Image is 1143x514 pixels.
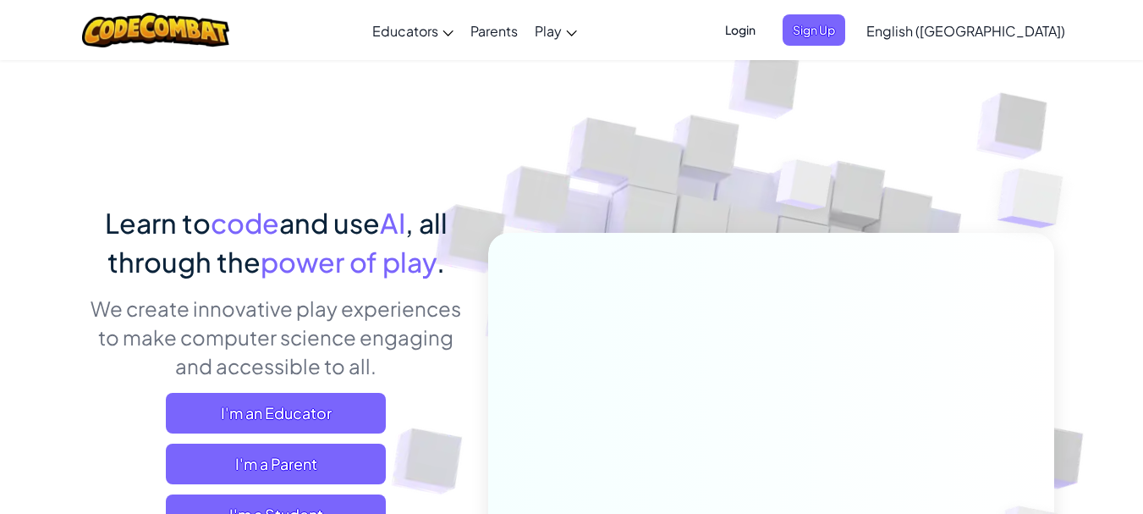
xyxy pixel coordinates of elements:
[211,206,279,240] span: code
[380,206,405,240] span: AI
[279,206,380,240] span: and use
[90,294,463,380] p: We create innovative play experiences to make computer science engaging and accessible to all.
[82,13,230,47] img: CodeCombat logo
[166,444,386,484] a: I'm a Parent
[866,22,1065,40] span: English ([GEOGRAPHIC_DATA])
[715,14,766,46] button: Login
[535,22,562,40] span: Play
[372,22,438,40] span: Educators
[462,8,526,53] a: Parents
[437,245,445,279] span: .
[166,393,386,434] a: I'm an Educator
[261,245,437,279] span: power of play
[964,127,1110,270] img: Overlap cubes
[858,8,1074,53] a: English ([GEOGRAPHIC_DATA])
[105,206,211,240] span: Learn to
[526,8,585,53] a: Play
[783,14,845,46] button: Sign Up
[364,8,462,53] a: Educators
[744,126,865,252] img: Overlap cubes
